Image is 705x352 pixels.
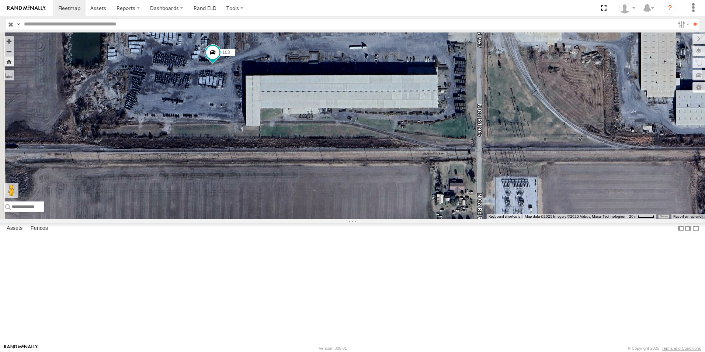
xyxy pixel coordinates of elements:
[664,2,676,14] i: ?
[675,19,691,30] label: Search Filter Options
[525,214,625,218] span: Map data ©2025 Imagery ©2025 Airbus, Maxar Technologies
[617,3,638,14] div: Craig King
[660,215,668,218] a: Terms
[4,36,14,46] button: Zoom in
[7,6,46,11] img: rand-logo.svg
[3,223,26,234] label: Assets
[4,183,18,198] button: Drag Pegman onto the map to open Street View
[489,214,520,219] button: Keyboard shortcuts
[4,70,14,80] label: Measure
[4,345,38,352] a: Visit our Website
[27,223,52,234] label: Fences
[222,50,230,55] span: 103
[673,214,703,218] a: Report a map error
[662,346,701,351] a: Terms and Conditions
[629,214,638,218] span: 20 m
[628,346,701,351] div: © Copyright 2025 -
[692,223,699,234] label: Hide Summary Table
[319,346,347,351] div: Version: 305.01
[677,223,684,234] label: Dock Summary Table to the Left
[4,46,14,56] button: Zoom out
[15,19,21,30] label: Search Query
[4,56,14,66] button: Zoom Home
[692,82,705,93] label: Map Settings
[627,214,656,219] button: Map Scale: 20 m per 41 pixels
[684,223,692,234] label: Dock Summary Table to the Right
